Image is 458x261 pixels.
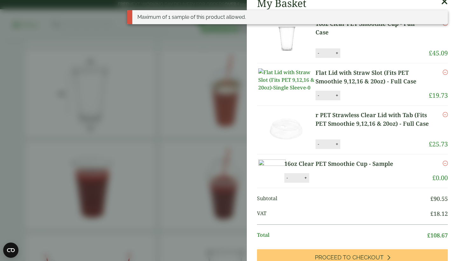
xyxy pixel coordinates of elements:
[443,111,448,118] a: Remove this item
[427,231,448,239] bdi: 108.67
[127,10,448,24] div: Maximum of 1 sample of this product allowed.
[257,231,427,240] span: Total
[316,68,429,86] a: Flat Lid with Straw Slot (Fits PET Smoothie 9,12,16 & 20oz) - Full Case
[316,50,321,56] button: -
[429,91,432,100] span: £
[258,19,316,58] img: 16oz Clear PET Smoothie Cup-Full Case of-0
[443,159,448,167] a: Remove this item
[302,175,309,180] button: +
[257,209,430,218] span: VAT
[258,68,316,91] img: Flat Lid with Straw Slot (Fits PET 9,12,16 & 20oz)-Single Sleeve-0
[430,210,448,217] bdi: 18.12
[430,195,434,202] span: £
[429,49,448,57] bdi: 45.09
[315,254,384,261] span: Proceed to Checkout
[429,140,432,148] span: £
[334,50,340,56] button: +
[429,91,448,100] bdi: 19.73
[334,93,340,98] button: +
[284,159,413,168] a: 16oz Clear PET Smoothie Cup - Sample
[430,210,434,217] span: £
[432,173,448,182] bdi: 0.00
[432,173,436,182] span: £
[334,141,340,147] button: +
[257,194,430,203] span: Subtotal
[316,111,429,128] a: r PET Strawless Clear Lid with Tab (Fits PET Smoothie 9,12,16 & 20oz) - Full Case
[316,141,321,147] button: -
[316,93,321,98] button: -
[285,175,290,180] button: -
[429,140,448,148] bdi: 25.73
[430,195,448,202] bdi: 90.55
[427,231,430,239] span: £
[429,49,432,57] span: £
[443,68,448,76] a: Remove this item
[3,243,18,258] button: Open CMP widget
